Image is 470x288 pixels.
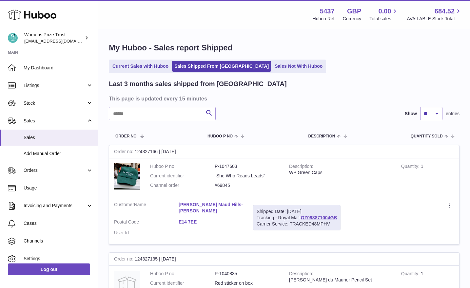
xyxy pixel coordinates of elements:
strong: Order no [114,149,135,156]
div: 124327135 | [DATE] [109,253,459,266]
span: Cases [24,220,93,226]
dt: User Id [114,230,179,236]
span: Usage [24,185,93,191]
span: Sales [24,118,86,124]
span: 0.00 [379,7,391,16]
a: Sales Shipped From [GEOGRAPHIC_DATA] [172,61,271,72]
span: Description [308,134,335,138]
span: Settings [24,256,93,262]
dd: "She Who Reads Leads" [215,173,279,179]
dt: Huboo P no [150,271,215,277]
strong: GBP [347,7,361,16]
dt: Current identifier [150,280,215,286]
span: [EMAIL_ADDRESS][DOMAIN_NAME] [24,38,96,44]
a: 0.00 Total sales [369,7,399,22]
dt: Postal Code [114,219,179,227]
div: Carrier Service: TRACKED48MPHV [257,221,337,227]
dt: Name [114,202,179,216]
div: 124327166 | [DATE] [109,145,459,158]
span: Customer [114,202,134,207]
a: Sales Not With Huboo [272,61,325,72]
dt: Current identifier [150,173,215,179]
span: 684.52 [435,7,455,16]
span: Total sales [369,16,399,22]
dd: #69845 [215,182,279,189]
a: [PERSON_NAME] Maud Hills-[PERSON_NAME] [179,202,243,214]
span: Channels [24,238,93,244]
a: Log out [8,263,90,275]
span: Sales [24,135,93,141]
strong: 5437 [320,7,335,16]
span: Quantity Sold [411,134,443,138]
strong: Quantity [401,271,421,278]
strong: Quantity [401,164,421,171]
strong: Description [289,164,313,171]
div: Womens Prize Trust [24,32,83,44]
span: My Dashboard [24,65,93,71]
span: AVAILABLE Stock Total [407,16,462,22]
span: Huboo P no [207,134,233,138]
div: WP Green Caps [289,170,391,176]
span: Listings [24,82,86,89]
label: Show [405,111,417,117]
a: E14 7EE [179,219,243,225]
a: OZ098871004GB [301,215,337,220]
span: Stock [24,100,86,106]
a: Current Sales with Huboo [110,61,171,72]
strong: Order no [114,256,135,263]
span: Add Manual Order [24,151,93,157]
a: 684.52 AVAILABLE Stock Total [407,7,462,22]
img: info@womensprizeforfiction.co.uk [8,33,18,43]
h3: This page is updated every 15 minutes [109,95,458,102]
td: 1 [396,158,459,197]
dt: Channel order [150,182,215,189]
dd: Red sticker on box [215,280,279,286]
h1: My Huboo - Sales report Shipped [109,43,460,53]
span: entries [446,111,460,117]
div: [PERSON_NAME] du Maurier Pencil Set [289,277,391,283]
strong: Description [289,271,313,278]
img: 54371751982614.jpg [114,163,140,189]
span: Invoicing and Payments [24,203,86,209]
div: Tracking - Royal Mail: [253,205,341,231]
dd: P-1047603 [215,163,279,170]
div: Huboo Ref [313,16,335,22]
dt: Huboo P no [150,163,215,170]
dd: P-1040835 [215,271,279,277]
div: Shipped Date: [DATE] [257,208,337,215]
h2: Last 3 months sales shipped from [GEOGRAPHIC_DATA] [109,80,287,88]
span: Order No [115,134,137,138]
div: Currency [343,16,362,22]
span: Orders [24,167,86,173]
